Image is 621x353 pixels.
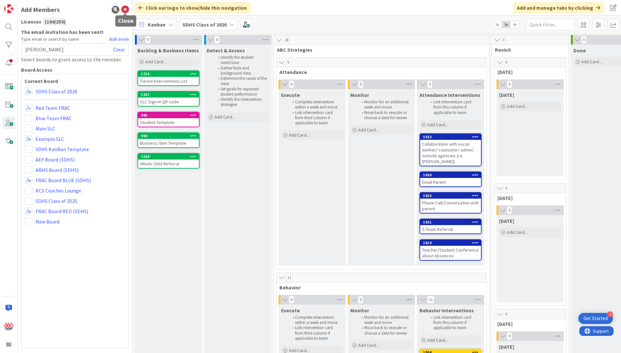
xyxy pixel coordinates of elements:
a: SDHS KanBan Template [36,145,89,153]
div: 1367 [141,92,199,97]
span: Add Card... [507,103,528,109]
b: SDHS Class of 2026 [182,21,227,28]
span: 0 [507,80,512,88]
span: 0 [504,310,509,318]
a: Bulk Invite [109,36,129,43]
div: 1020Email Parent [420,172,481,186]
li: Monitor for an additional week and move [358,315,411,326]
span: 0 [214,36,220,44]
li: Link intervention card from third column if applicable to team [289,325,342,341]
span: 0 [504,184,509,192]
a: 1019Teacher/Student Conference about Absences [419,239,482,261]
a: 1023Phone Call/Conversation with parent [419,192,482,213]
div: Whole Child Referral [138,160,199,168]
span: 11 [286,274,293,281]
span: September 2025 [497,195,558,201]
div: Business Item Template [138,139,199,147]
span: Type email or search by name [21,36,79,43]
input: Quick Filter... [526,19,574,30]
span: Execute [281,92,300,98]
span: 0 [581,36,586,44]
span: October 2025 [497,321,558,327]
h5: Close [118,18,134,24]
span: 5 [145,36,150,44]
span: 28 [283,36,290,44]
div: SLC Sign-In QR code [138,98,199,106]
span: Attendance [279,69,478,75]
li: Determine the cause of the issue [214,76,268,87]
span: ABC Strategies [277,47,481,53]
div: 994 [141,134,199,138]
div: Teacher/Student Conference about Absences [420,246,481,260]
a: ABHS Board (SDHS) [36,166,79,174]
span: Execute [281,307,300,314]
div: 1029 [141,154,199,159]
a: 1716Tiered Interventions List [137,70,200,86]
span: Backlog & Business Items [137,47,199,54]
span: 5 [427,80,432,88]
div: 995 [138,112,199,118]
span: August 2025 [497,69,558,75]
div: 994Business Item Template [138,133,199,147]
li: Move back to execute or choose a date for review [358,110,411,121]
div: 1367SLC Sign-In QR code [138,92,199,106]
span: Add Card... [145,59,166,65]
a: 1029Whole Child Referral [137,153,200,169]
div: 1029 [138,154,199,160]
div: 1716Tiered Interventions List [138,71,199,85]
a: SDHS Class of 2026 [36,88,77,95]
span: 0 [358,80,363,88]
li: Link intervention card from third column if applicable to team [289,110,342,126]
div: Add and manage tabs by clicking [513,2,604,14]
span: September 2025 [499,218,514,224]
span: Revisit [495,47,561,53]
span: Behavior Interventions [419,307,474,314]
li: Complete intervention within a week and move [289,99,342,110]
span: 0 [507,332,512,340]
div: 1021 [420,219,481,225]
span: Detect & Assess [207,47,245,54]
b: The email invitation has been sent! [21,28,129,36]
span: Add Card... [581,59,602,65]
div: 1021S-Team Referral [420,219,481,234]
span: 0 [358,296,363,304]
div: 1020 [420,172,481,178]
a: New Board [36,218,60,225]
a: 995Student Template [137,112,200,127]
span: 0 [501,36,506,44]
li: Gather facts and background data [214,66,268,76]
img: Visit kanbanzone.com [4,4,13,13]
div: 1019 [423,241,481,245]
span: 0 [504,58,509,66]
span: 2x [502,21,510,28]
div: 1021 [423,220,481,224]
a: 1367SLC Sign-In QR code [137,91,200,107]
li: Complete intervention within a week and move [289,315,342,326]
li: Monitor for an additional week and move [358,99,411,110]
a: Blue Team FRAC [36,114,72,122]
a: 994Business Item Template [137,132,200,148]
span: Attendance Interventions [419,92,480,98]
a: Clear [113,46,125,53]
div: 1367 [138,92,199,98]
a: AEF Board (SDHS) [36,156,75,163]
div: S-Team Referral [420,225,481,234]
span: [PERSON_NAME] [25,46,64,53]
li: Identify the intervention strategies [214,97,268,108]
b: Current Board [25,77,125,85]
span: Kanban [148,21,166,28]
a: FRAC Board RED (SDHS) [36,207,88,215]
div: 1022 [420,134,481,140]
span: Add Card... [427,122,448,128]
span: Add Card... [507,229,528,235]
a: 1021S-Team Referral [419,219,482,234]
span: August 2025 [499,92,514,98]
div: 1023 [420,193,481,199]
div: ( 194 / 250 ) [43,18,67,26]
div: 1023Phone Call/Conversation with parent [420,193,481,213]
span: 0 [289,80,294,88]
div: Get Started [583,315,608,322]
li: Move back to execute or choose a date for review [358,325,411,336]
div: 1716 [141,72,199,76]
div: Add Members [21,5,60,15]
